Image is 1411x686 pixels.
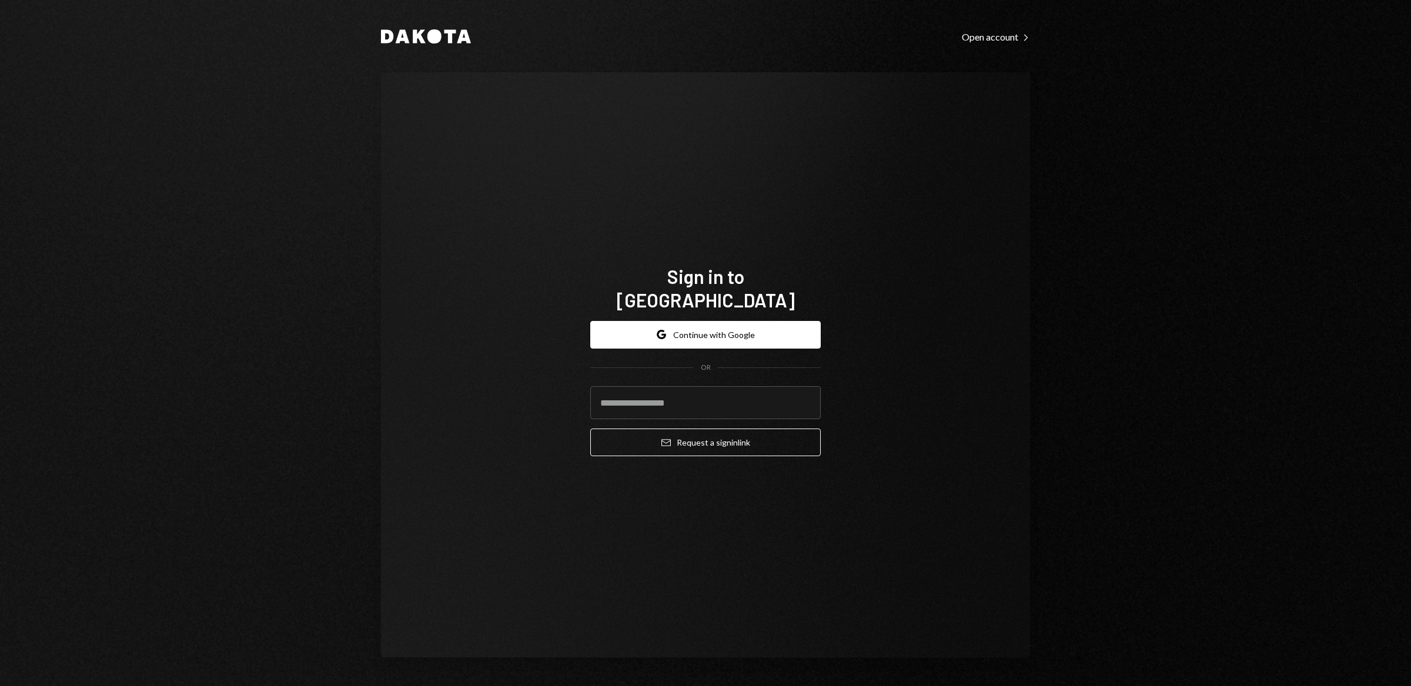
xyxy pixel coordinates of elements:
button: Request a signinlink [590,429,821,456]
div: OR [701,363,711,373]
div: Open account [962,31,1030,43]
a: Open account [962,30,1030,43]
h1: Sign in to [GEOGRAPHIC_DATA] [590,265,821,312]
button: Continue with Google [590,321,821,349]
